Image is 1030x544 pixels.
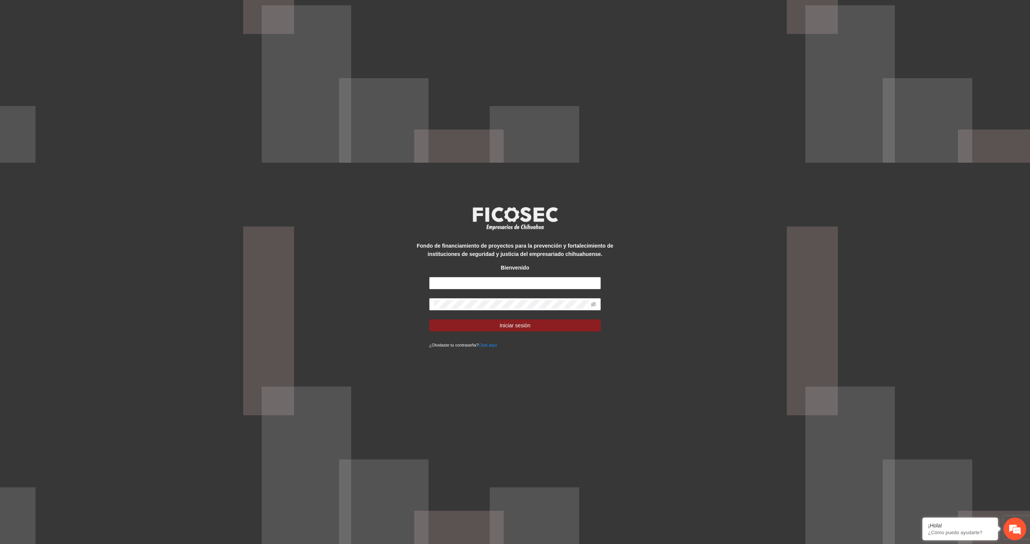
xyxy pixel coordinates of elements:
small: ¿Olvidaste tu contraseña? [429,343,497,347]
p: ¿Cómo puedo ayudarte? [928,530,992,535]
strong: Bienvenido [501,265,529,271]
span: eye-invisible [591,302,596,307]
img: logo [468,205,562,233]
div: ¡Hola! [928,522,992,529]
a: Click aqui [478,343,497,347]
span: Iniciar sesión [500,321,530,330]
strong: Fondo de financiamiento de proyectos para la prevención y fortalecimiento de instituciones de seg... [417,243,613,257]
button: Iniciar sesión [429,319,601,331]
